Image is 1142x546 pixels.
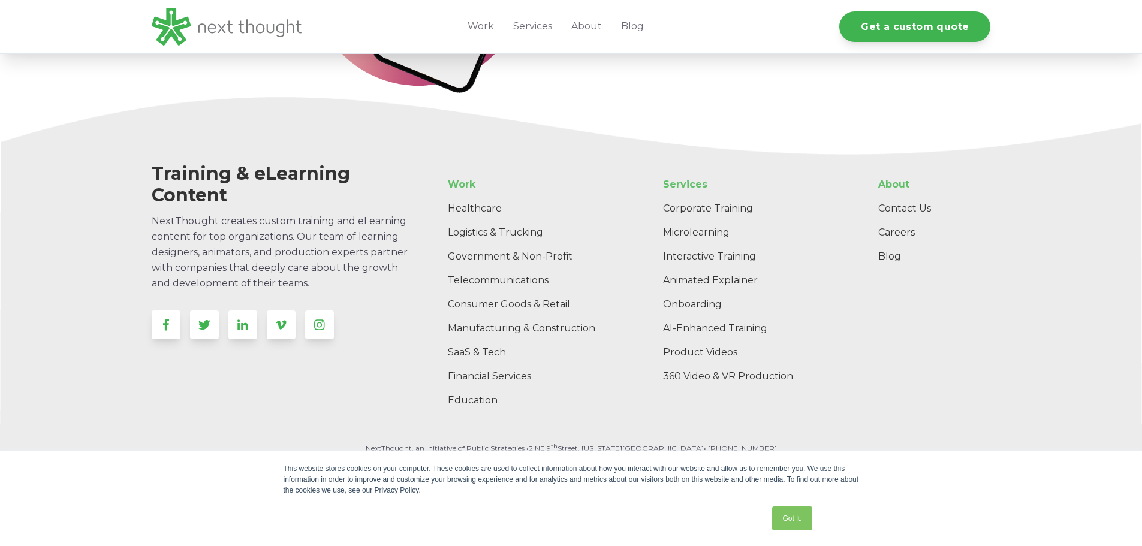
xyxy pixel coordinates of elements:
[653,340,847,364] a: Product Videos
[653,292,847,316] a: Onboarding
[438,292,618,316] a: Consumer Goods & Retail
[438,173,618,197] a: Work
[653,364,847,388] a: 360 Video & VR Production
[653,173,847,388] div: Navigation Menu
[438,197,618,221] a: Healthcare
[653,269,847,292] a: Animated Explainer
[438,269,618,292] a: Telecommunications
[152,442,991,454] p: NextThought, an Initiative of Public Strategies • • [PHONE_NUMBER]
[869,173,990,269] div: Navigation Menu
[653,245,847,269] a: Interactive Training
[869,197,990,221] a: Contact Us
[551,443,558,450] sup: th
[152,215,408,289] span: NextThought creates custom training and eLearning content for top organizations. Our team of lear...
[653,197,847,221] a: Corporate Training
[529,444,551,453] span: 2 NE 9
[152,162,350,206] span: Training & eLearning Content
[152,8,302,46] img: LG - NextThought Logo
[869,221,990,245] a: Careers
[438,388,618,412] a: Education
[869,245,990,269] a: Blog
[869,173,990,197] a: About
[284,463,859,496] div: This website stores cookies on your computer. These cookies are used to collect information about...
[438,364,618,388] a: Financial Services
[558,444,704,453] span: Street, [US_STATE][GEOGRAPHIC_DATA]
[438,221,618,245] a: Logistics & Trucking
[653,316,847,340] a: AI-Enhanced Training
[653,173,847,197] a: Services
[772,506,812,530] a: Got it.
[653,221,847,245] a: Microlearning
[438,316,618,340] a: Manufacturing & Construction
[438,173,575,412] div: Navigation Menu
[839,11,990,42] a: Get a custom quote
[438,245,618,269] a: Government & Non-Profit
[438,340,618,364] a: SaaS & Tech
